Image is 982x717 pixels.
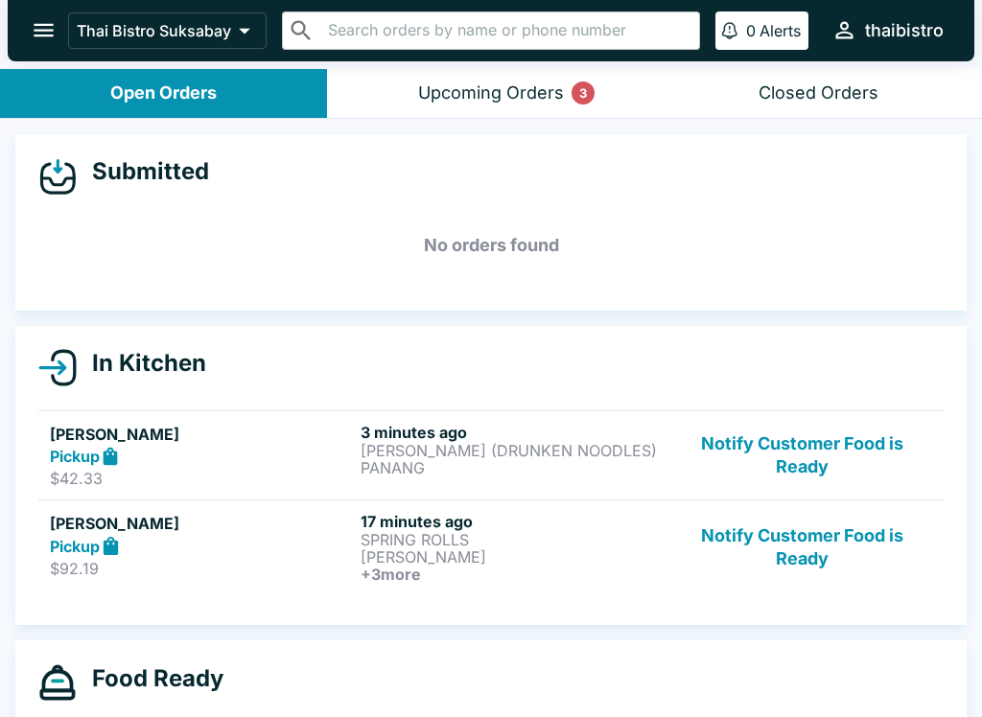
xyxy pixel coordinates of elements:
[672,423,932,489] button: Notify Customer Food is Ready
[865,19,944,42] div: thaibistro
[50,559,353,578] p: $92.19
[361,423,664,442] h6: 3 minutes ago
[759,82,878,104] div: Closed Orders
[77,157,209,186] h4: Submitted
[50,537,100,556] strong: Pickup
[361,531,664,548] p: SPRING ROLLS
[77,664,223,693] h4: Food Ready
[824,10,951,51] button: thaibistro
[361,442,664,459] p: [PERSON_NAME] (DRUNKEN NOODLES)
[19,6,68,55] button: open drawer
[77,349,206,378] h4: In Kitchen
[361,566,664,583] h6: + 3 more
[746,21,756,40] p: 0
[50,512,353,535] h5: [PERSON_NAME]
[38,410,944,500] a: [PERSON_NAME]Pickup$42.333 minutes ago[PERSON_NAME] (DRUNKEN NOODLES)PANANGNotify Customer Food i...
[50,469,353,488] p: $42.33
[77,21,231,40] p: Thai Bistro Suksabay
[50,447,100,466] strong: Pickup
[38,211,944,280] h5: No orders found
[579,83,587,103] p: 3
[672,512,932,583] button: Notify Customer Food is Ready
[361,459,664,476] p: PANANG
[68,12,267,49] button: Thai Bistro Suksabay
[361,548,664,566] p: [PERSON_NAME]
[760,21,801,40] p: Alerts
[361,512,664,531] h6: 17 minutes ago
[418,82,564,104] div: Upcoming Orders
[322,17,691,44] input: Search orders by name or phone number
[110,82,217,104] div: Open Orders
[50,423,353,446] h5: [PERSON_NAME]
[38,499,944,594] a: [PERSON_NAME]Pickup$92.1917 minutes agoSPRING ROLLS[PERSON_NAME]+3moreNotify Customer Food is Ready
